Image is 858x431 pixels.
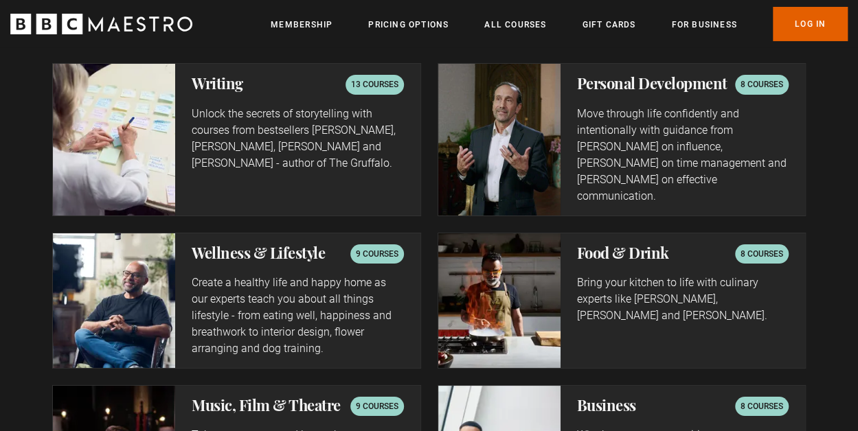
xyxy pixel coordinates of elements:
p: Create a healthy life and happy home as our experts teach you about all things lifestyle - from e... [192,275,403,357]
h2: Business [577,397,636,413]
p: 9 courses [356,247,398,261]
p: 8 courses [741,78,783,91]
a: All Courses [484,18,546,32]
a: Log In [773,7,848,41]
h2: Music, Film & Theatre [192,397,341,413]
a: For business [671,18,736,32]
h2: Wellness & Lifestyle [192,244,325,261]
p: Bring your kitchen to life with culinary experts like [PERSON_NAME], [PERSON_NAME] and [PERSON_NA... [577,275,789,324]
p: 8 courses [741,247,783,261]
p: 13 courses [351,78,398,91]
h2: Food & Drink [577,244,669,261]
p: 8 courses [741,399,783,413]
p: Unlock the secrets of storytelling with courses from bestsellers [PERSON_NAME], [PERSON_NAME], [P... [192,106,403,172]
p: 9 courses [356,399,398,413]
p: Move through life confidently and intentionally with guidance from [PERSON_NAME] on influence, [P... [577,106,789,205]
svg: BBC Maestro [10,14,192,34]
h2: Personal Development [577,75,727,91]
nav: Primary [271,7,848,41]
a: Pricing Options [368,18,449,32]
a: Gift Cards [582,18,635,32]
h2: Writing [192,75,243,91]
a: Membership [271,18,332,32]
